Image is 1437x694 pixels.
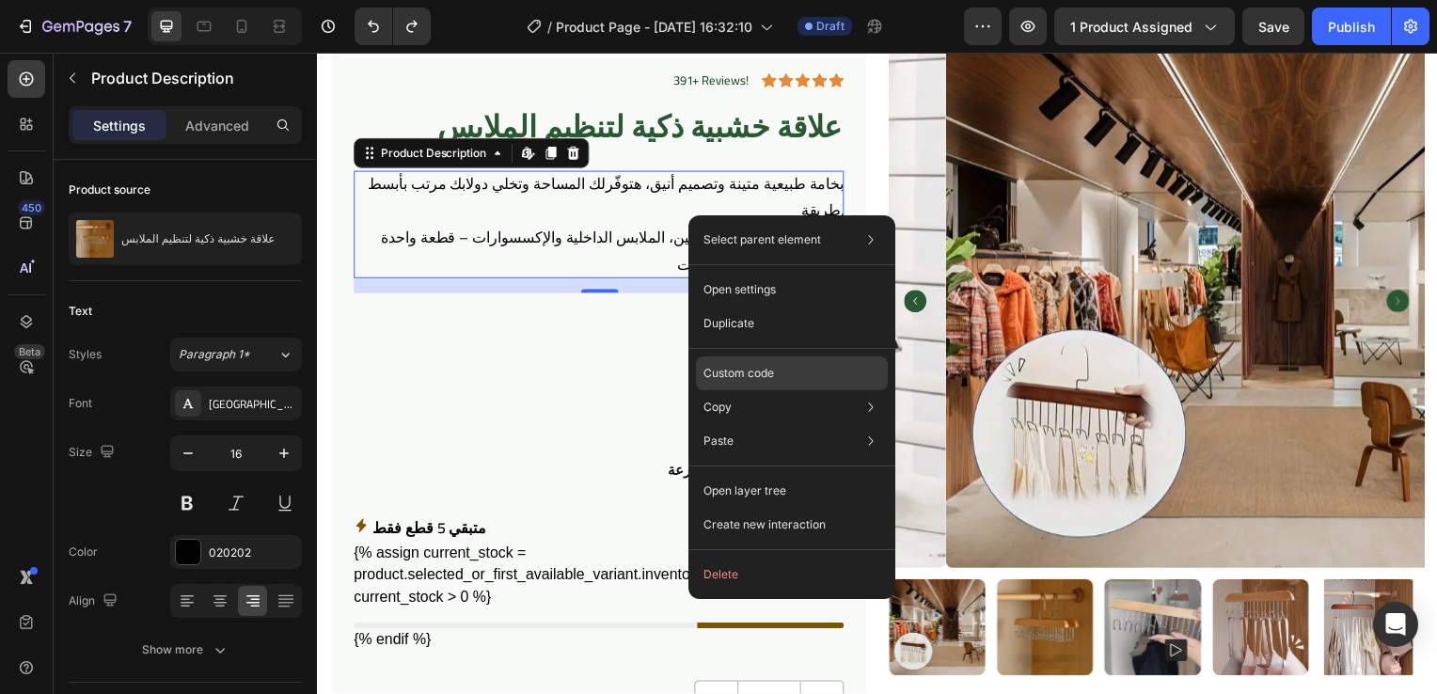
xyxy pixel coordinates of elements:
[1242,8,1304,45] button: Save
[18,200,45,215] div: 450
[55,465,170,493] p: متبقي 5 قطع فقط
[170,338,302,371] button: Paragraph 1*
[69,440,118,465] div: Size
[423,634,487,674] input: quantity
[1328,17,1375,37] div: Publish
[69,346,102,363] div: Styles
[816,18,845,35] span: Draft
[353,407,500,434] strong: إزالة تجاعيد فائقة السرعة
[1054,8,1235,45] button: 1 product assigned
[457,250,530,288] div: LE 40.00
[696,558,888,591] button: Delete
[591,240,613,262] button: Carousel Back Arrow
[121,232,275,245] p: علاقة خشبية ذكية لتنظيم الملابس
[37,493,530,603] div: {% assign current_stock = product.selected_or_first_available_variant.inventory_quantity %} {% if...
[185,116,249,135] p: Advanced
[703,315,754,332] p: Duplicate
[69,633,302,667] button: Show more
[209,396,297,413] div: [GEOGRAPHIC_DATA]
[76,220,114,258] img: product feature img
[703,482,786,499] p: Open layer tree
[1077,240,1099,262] button: Carousel Next Arrow
[703,365,774,382] p: Custom code
[703,281,776,298] p: Open settings
[556,17,752,37] span: Product Page - [DATE] 16:32:10
[355,8,431,45] div: Undo/Redo
[209,544,297,561] div: 020202
[142,640,229,659] div: Show more
[703,231,821,248] p: Select parent element
[69,544,98,560] div: Color
[378,253,442,284] div: LE 60.00
[385,378,500,405] strong: خفيفة وسهلة الحمل
[703,515,826,534] p: Create new interaction
[317,53,1437,694] iframe: Design area
[69,395,92,412] div: Font
[93,116,146,135] p: Settings
[69,181,150,198] div: Product source
[1070,17,1192,37] span: 1 product assigned
[487,634,529,674] button: increment
[1258,19,1289,35] span: Save
[91,67,294,89] p: Product Description
[69,589,121,614] div: Align
[547,17,552,37] span: /
[123,15,132,38] p: 7
[69,303,92,320] div: Text
[1373,602,1418,647] div: Open Intercom Messenger
[417,349,500,376] strong: جاف وبخار معاً
[465,312,529,339] p: : المميزات
[14,344,45,359] div: Beta
[179,346,250,363] span: Paragraph 1*
[381,634,423,674] button: decrement
[703,433,734,450] p: Paste
[8,8,140,45] button: 7
[703,399,732,416] p: Copy
[1312,8,1391,45] button: Publish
